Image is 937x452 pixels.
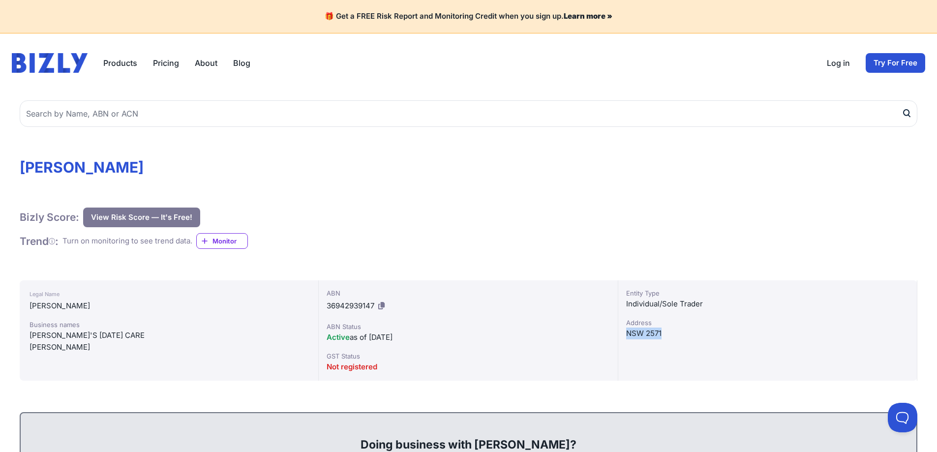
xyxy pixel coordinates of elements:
a: About [195,57,217,69]
div: Turn on monitoring to see trend data. [62,236,192,247]
h4: 🎁 Get a FREE Risk Report and Monitoring Credit when you sign up. [12,12,925,21]
div: Legal Name [30,288,308,300]
div: GST Status [327,351,609,361]
a: Monitor [196,233,248,249]
div: [PERSON_NAME]'S [DATE] CARE [30,330,308,341]
a: Pricing [153,57,179,69]
input: Search by Name, ABN or ACN [20,100,917,127]
h1: Bizly Score: [20,211,79,224]
a: Try For Free [866,53,925,73]
div: [PERSON_NAME] [30,341,308,353]
div: ABN [327,288,609,298]
span: 36942939147 [327,301,374,310]
span: Active [327,332,350,342]
iframe: Toggle Customer Support [888,403,917,432]
button: View Risk Score — It's Free! [83,208,200,227]
a: Log in [827,57,850,69]
button: Products [103,57,137,69]
a: Learn more » [564,11,612,21]
h1: [PERSON_NAME] [20,158,917,176]
div: NSW 2571 [626,328,909,339]
h1: Trend : [20,235,59,248]
div: Individual/Sole Trader [626,298,909,310]
div: Business names [30,320,308,330]
div: ABN Status [327,322,609,331]
span: Not registered [327,362,377,371]
div: Entity Type [626,288,909,298]
a: Blog [233,57,250,69]
div: [PERSON_NAME] [30,300,308,312]
div: Address [626,318,909,328]
span: Monitor [212,236,247,246]
div: as of [DATE] [327,331,609,343]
